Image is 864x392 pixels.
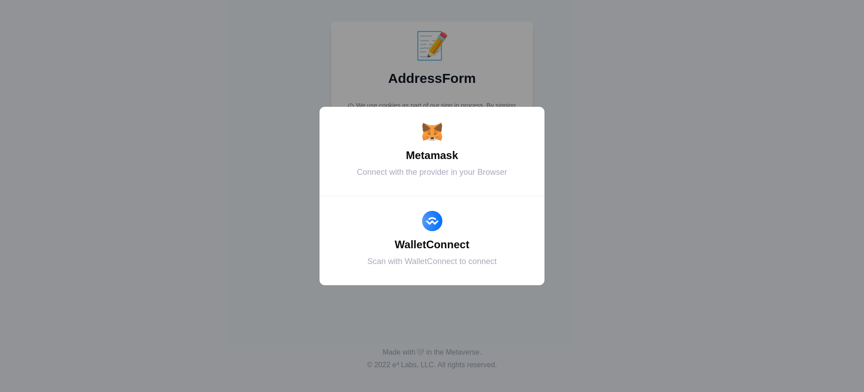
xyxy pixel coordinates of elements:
img: Metamask [422,122,442,142]
div: Scan with WalletConnect to connect [331,255,533,268]
img: WalletConnect [422,211,442,231]
div: WalletConnect [331,237,533,253]
div: Connect with the provider in your Browser [331,166,533,178]
div: Metamask [331,147,533,164]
